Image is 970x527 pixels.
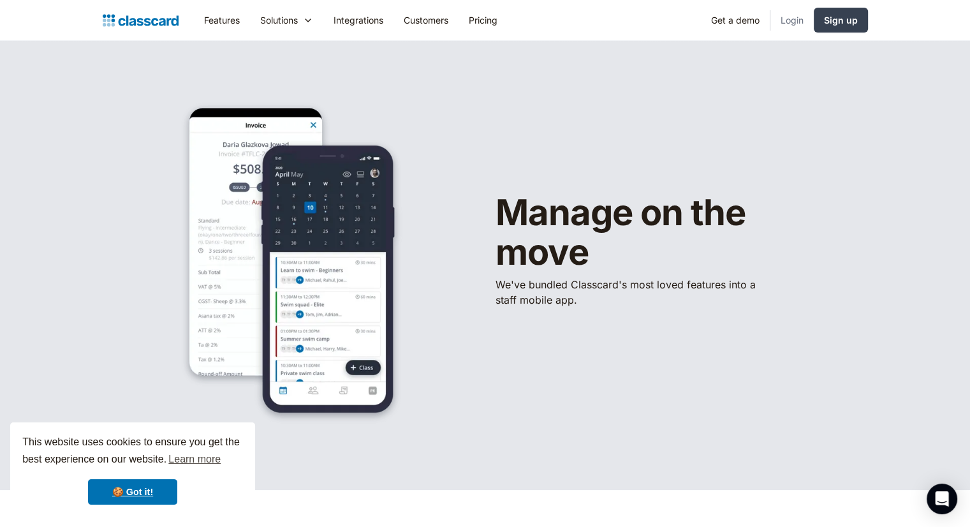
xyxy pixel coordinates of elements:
[260,13,298,27] div: Solutions
[459,6,508,34] a: Pricing
[194,6,250,34] a: Features
[166,450,223,469] a: learn more about cookies
[927,484,957,514] div: Open Intercom Messenger
[824,13,858,27] div: Sign up
[701,6,770,34] a: Get a demo
[323,6,393,34] a: Integrations
[103,11,179,29] a: home
[10,422,255,517] div: cookieconsent
[496,193,827,272] h1: Manage on the move
[88,479,177,505] a: dismiss cookie message
[393,6,459,34] a: Customers
[22,434,243,469] span: This website uses cookies to ensure you get the best experience on our website.
[496,277,763,308] p: We've bundled ​Classcard's most loved features into a staff mobile app.
[814,8,868,33] a: Sign up
[770,6,814,34] a: Login
[250,6,323,34] div: Solutions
